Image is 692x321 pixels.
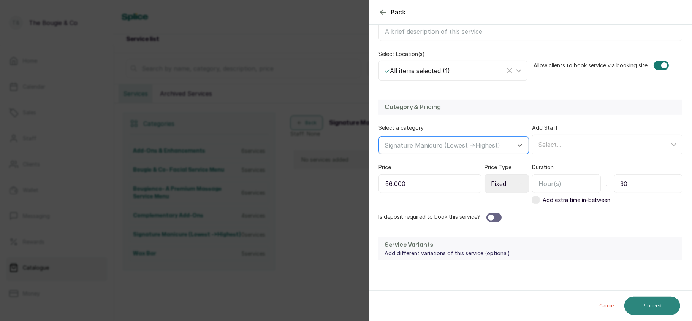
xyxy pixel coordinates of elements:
button: Back [378,8,406,17]
div: All items selected ( 1 ) [385,66,505,75]
input: Minutes [614,174,683,193]
button: Proceed [624,297,680,315]
span: Add extra time in-between [543,196,610,204]
span: Back [391,8,406,17]
span: ✓ [385,67,390,75]
label: Duration [532,164,554,171]
label: Price [378,164,391,171]
span: : [607,180,608,188]
input: A brief description of this service [378,22,682,41]
label: Allow clients to book service via booking site [534,62,648,69]
input: Hour(s) [532,174,601,193]
label: Select Location(s) [378,50,425,58]
label: Is deposit required to book this service? [378,213,480,222]
p: Add different variations of this service (optional) [385,249,510,257]
label: Select a category [378,124,424,132]
button: Clear Selected [505,66,514,75]
h2: Service Variants [385,240,510,249]
h2: Category & Pricing [385,103,676,112]
button: Cancel [593,297,621,315]
span: Select... [538,141,561,148]
label: Add Staff [532,124,558,132]
input: Enter price [378,174,481,193]
label: Price Type [485,164,511,171]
